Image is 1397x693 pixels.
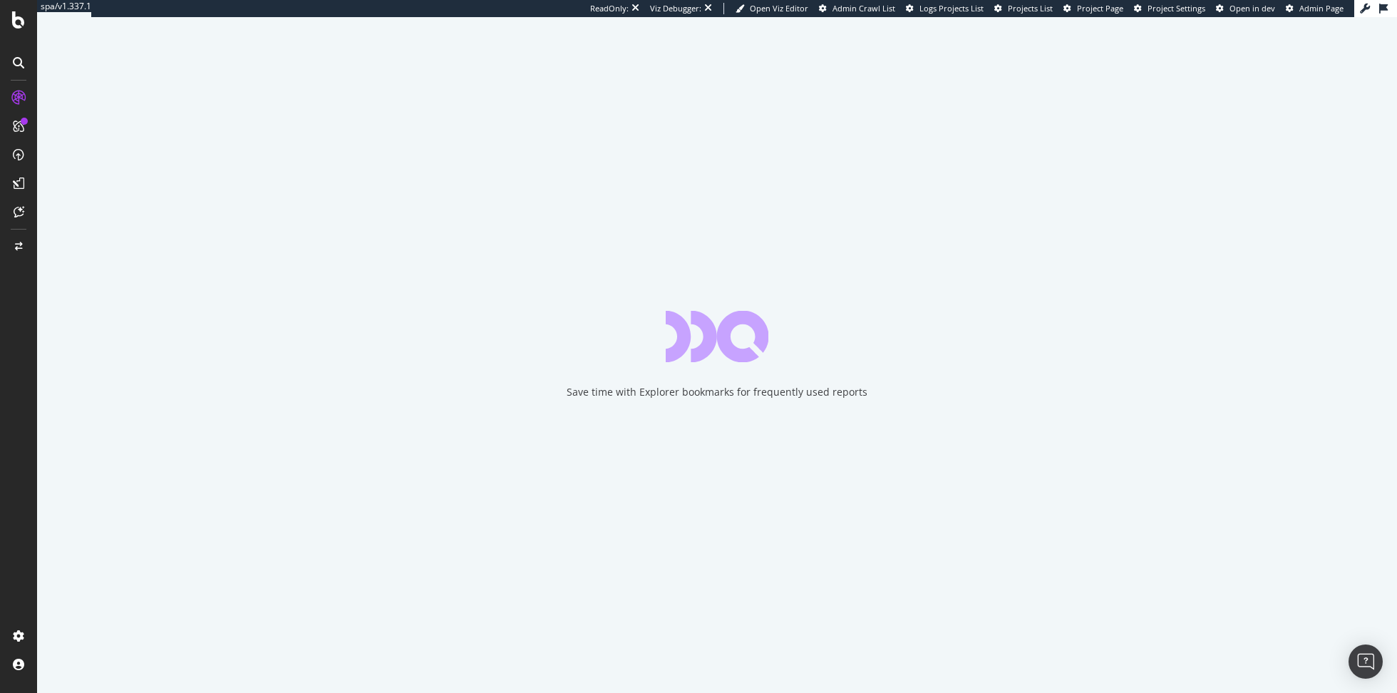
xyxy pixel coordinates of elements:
[567,385,867,399] div: Save time with Explorer bookmarks for frequently used reports
[1134,3,1205,14] a: Project Settings
[1063,3,1123,14] a: Project Page
[750,3,808,14] span: Open Viz Editor
[650,3,701,14] div: Viz Debugger:
[906,3,984,14] a: Logs Projects List
[666,311,768,362] div: animation
[819,3,895,14] a: Admin Crawl List
[1216,3,1275,14] a: Open in dev
[919,3,984,14] span: Logs Projects List
[1299,3,1344,14] span: Admin Page
[1349,645,1383,679] div: Open Intercom Messenger
[1286,3,1344,14] a: Admin Page
[1230,3,1275,14] span: Open in dev
[736,3,808,14] a: Open Viz Editor
[1077,3,1123,14] span: Project Page
[1148,3,1205,14] span: Project Settings
[994,3,1053,14] a: Projects List
[832,3,895,14] span: Admin Crawl List
[590,3,629,14] div: ReadOnly:
[1008,3,1053,14] span: Projects List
